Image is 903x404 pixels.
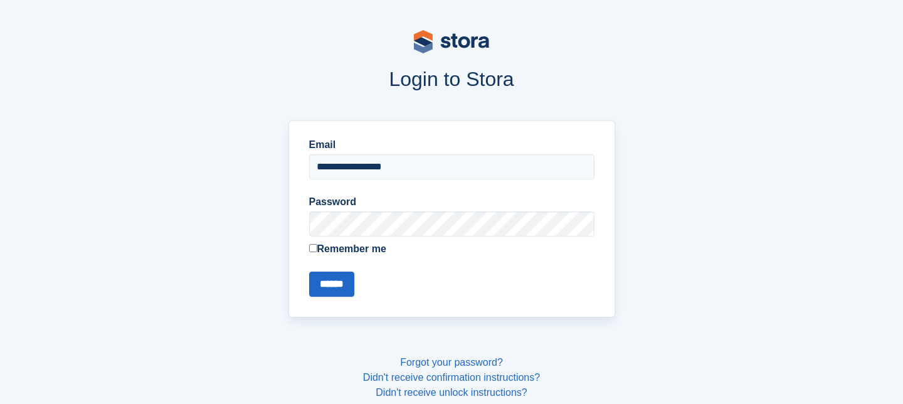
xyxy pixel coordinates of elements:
input: Remember me [309,244,317,252]
label: Email [309,137,594,152]
h1: Login to Stora [49,68,854,90]
img: stora-logo-53a41332b3708ae10de48c4981b4e9114cc0af31d8433b30ea865607fb682f29.svg [414,30,489,53]
label: Remember me [309,242,594,257]
a: Didn't receive unlock instructions? [376,387,527,398]
label: Password [309,194,594,210]
a: Didn't receive confirmation instructions? [363,372,540,383]
a: Forgot your password? [400,357,503,368]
